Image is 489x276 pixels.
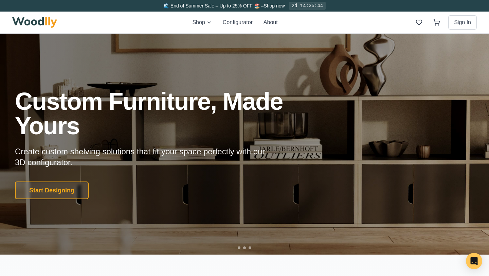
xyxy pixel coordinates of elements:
[448,15,477,30] button: Sign In
[264,3,285,8] a: Shop now
[12,17,57,28] img: Woodlly
[15,146,276,168] p: Create custom shelving solutions that fit your space perfectly with our 3D configurator.
[192,18,212,27] button: Shop
[223,18,253,27] button: Configurator
[289,2,326,10] div: 2d 14:35:44
[15,89,319,138] h1: Custom Furniture, Made Yours
[264,18,278,27] button: About
[163,3,264,8] span: 🌊 End of Summer Sale – Up to 25% OFF 🏖️ –
[15,182,89,199] button: Start Designing
[466,253,482,269] div: Open Intercom Messenger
